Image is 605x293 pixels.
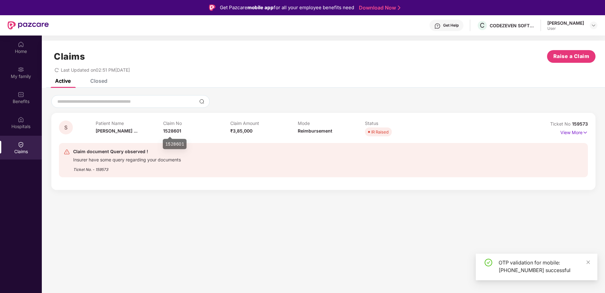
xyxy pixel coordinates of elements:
[443,23,459,28] div: Get Help
[64,149,70,155] img: svg+xml;base64,PHN2ZyB4bWxucz0iaHR0cDovL3d3dy53My5vcmcvMjAwMC9zdmciIHdpZHRoPSIyNCIgaGVpZ2h0PSIyNC...
[298,120,365,126] p: Mode
[96,120,163,126] p: Patient Name
[583,129,588,136] img: svg+xml;base64,PHN2ZyB4bWxucz0iaHR0cDovL3d3dy53My5vcmcvMjAwMC9zdmciIHdpZHRoPSIxNyIgaGVpZ2h0PSIxNy...
[547,50,595,63] button: Raise a Claim
[247,4,274,10] strong: mobile app
[18,116,24,123] img: svg+xml;base64,PHN2ZyBpZD0iSG9zcGl0YWxzIiB4bWxucz0iaHR0cDovL3d3dy53My5vcmcvMjAwMC9zdmciIHdpZHRoPS...
[163,139,188,150] div: 1528601
[199,99,204,104] img: svg+xml;base64,PHN2ZyBpZD0iU2VhcmNoLTMyeDMyIiB4bWxucz0iaHR0cDovL3d3dy53My5vcmcvMjAwMC9zdmciIHdpZH...
[18,41,24,48] img: svg+xml;base64,PHN2ZyBpZD0iSG9tZSIgeG1sbnM9Imh0dHA6Ly93d3cudzMub3JnLzIwMDAvc3ZnIiB3aWR0aD0iMjAiIG...
[547,20,584,26] div: [PERSON_NAME]
[365,120,432,126] p: Status
[553,52,589,60] span: Raise a Claim
[18,91,24,98] img: svg+xml;base64,PHN2ZyBpZD0iQmVuZWZpdHMiIHhtbG5zPSJodHRwOi8vd3d3LnczLm9yZy8yMDAwL3N2ZyIgd2lkdGg9Ij...
[485,259,492,266] span: check-circle
[586,260,590,264] span: close
[371,129,389,135] div: IR Raised
[480,22,485,29] span: C
[499,259,590,274] div: OTP validation for mobile: [PHONE_NUMBER] successful
[163,120,231,126] p: Claim No
[61,67,130,73] span: Last Updated on 02:51 PM[DATE]
[591,23,596,28] img: svg+xml;base64,PHN2ZyBpZD0iRHJvcGRvd24tMzJ4MzIiIHhtbG5zPSJodHRwOi8vd3d3LnczLm9yZy8yMDAwL3N2ZyIgd2...
[96,128,137,133] span: [PERSON_NAME] ...
[54,67,59,73] span: redo
[18,66,24,73] img: svg+xml;base64,PHN2ZyB3aWR0aD0iMjAiIGhlaWdodD0iMjAiIHZpZXdCb3g9IjAgMCAyMCAyMCIgZmlsbD0ibm9uZSIgeG...
[572,121,588,127] span: 159573
[73,163,181,173] div: Ticket No. - 159573
[18,141,24,148] img: svg+xml;base64,PHN2ZyBpZD0iQ2xhaW0iIHhtbG5zPSJodHRwOi8vd3d3LnczLm9yZy8yMDAwL3N2ZyIgd2lkdGg9IjIwIi...
[73,148,181,155] div: Claim document Query observed !
[230,120,298,126] p: Claim Amount
[55,78,71,84] div: Active
[547,26,584,31] div: User
[209,4,215,11] img: Logo
[163,128,181,133] span: 1528601
[8,21,49,29] img: New Pazcare Logo
[298,128,332,133] span: Reimbursement
[64,125,67,130] span: S
[73,155,181,163] div: Insurer have some query regarding your documents
[230,128,252,133] span: ₹3,85,000
[490,23,534,29] div: CODEZEVEN SOFTWARE PRIVATE LIMITED
[434,23,441,29] img: svg+xml;base64,PHN2ZyBpZD0iSGVscC0zMngzMiIgeG1sbnM9Imh0dHA6Ly93d3cudzMub3JnLzIwMDAvc3ZnIiB3aWR0aD...
[398,4,400,11] img: Stroke
[54,51,85,62] h1: Claims
[90,78,107,84] div: Closed
[220,4,354,11] div: Get Pazcare for all your employee benefits need
[359,4,398,11] a: Download Now
[560,127,588,136] p: View More
[550,121,572,127] span: Ticket No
